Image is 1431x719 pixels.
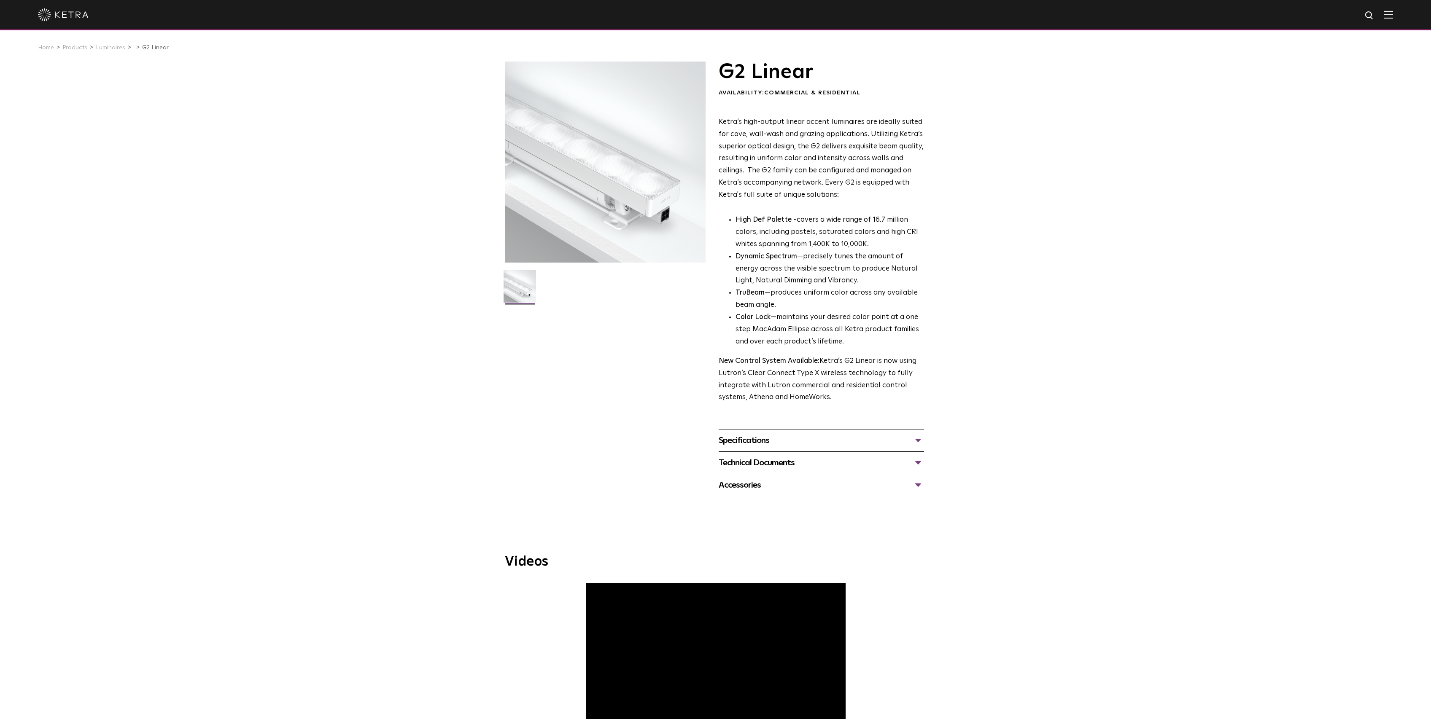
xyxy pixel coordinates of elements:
div: Technical Documents [719,456,924,469]
p: Ketra’s high-output linear accent luminaires are ideally suited for cove, wall-wash and grazing a... [719,116,924,201]
strong: Dynamic Spectrum [736,253,797,260]
strong: TruBeam [736,289,765,296]
h3: Videos [505,555,927,569]
li: —maintains your desired color point at a one step MacAdam Ellipse across all Ketra product famili... [736,311,924,348]
h1: G2 Linear [719,62,924,83]
li: —precisely tunes the amount of energy across the visible spectrum to produce Natural Light, Natur... [736,251,924,287]
div: Accessories [719,478,924,492]
a: Products [62,45,87,51]
strong: High Def Palette - [736,216,797,223]
a: Home [38,45,54,51]
a: G2 Linear [142,45,169,51]
span: Commercial & Residential [764,90,860,96]
div: Availability: [719,89,924,97]
p: Ketra’s G2 Linear is now using Lutron’s Clear Connect Type X wireless technology to fully integra... [719,355,924,404]
a: Luminaires [96,45,125,51]
img: search icon [1364,11,1375,21]
strong: New Control System Available: [719,357,819,365]
div: Specifications [719,434,924,447]
li: —produces uniform color across any available beam angle. [736,287,924,311]
p: covers a wide range of 16.7 million colors, including pastels, saturated colors and high CRI whit... [736,214,924,251]
img: G2-Linear-2021-Web-Square [504,270,536,309]
img: ketra-logo-2019-white [38,8,89,21]
strong: Color Lock [736,314,771,321]
img: Hamburger%20Nav.svg [1384,11,1393,19]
